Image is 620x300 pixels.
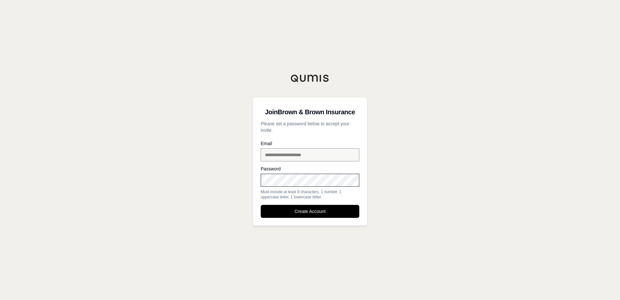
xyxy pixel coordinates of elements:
[291,74,329,82] img: Qumis
[261,141,359,146] label: Email
[261,167,359,171] label: Password
[261,120,359,133] p: Please set a password below to accept your invite.
[261,189,359,200] div: Must include at least 8 characters, 1 number, 1 uppercase letter, 1 lowercase letter.
[261,205,359,218] button: Create Account
[261,106,359,119] h3: Join Brown & Brown Insurance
